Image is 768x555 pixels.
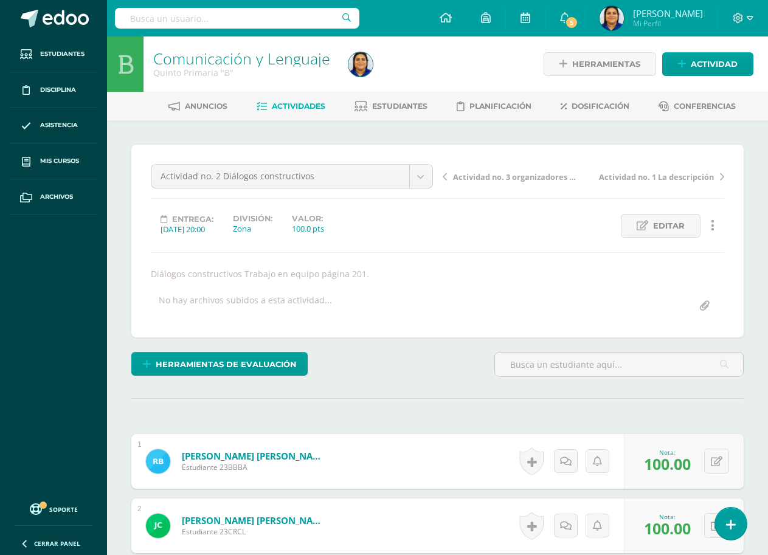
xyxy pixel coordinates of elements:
img: 8e7d510a08df11129a220ec02a5c6b73.png [146,449,170,474]
span: Anuncios [185,102,227,111]
span: Cerrar panel [34,539,80,548]
img: a5e77f9f7bcd106dd1e8203e9ef801de.png [348,52,373,77]
div: Diálogos constructivos Trabajo en equipo página 201. [146,268,729,280]
a: Herramientas de evaluación [131,352,308,376]
a: Conferencias [659,97,736,116]
span: Actividades [272,102,325,111]
a: Dosificación [561,97,629,116]
a: [PERSON_NAME] [PERSON_NAME] [182,450,328,462]
span: Estudiantes [372,102,427,111]
span: Herramientas [572,53,640,75]
input: Busca un estudiante aquí... [495,353,743,376]
span: Herramientas de evaluación [156,353,297,376]
div: Zona [233,223,272,234]
span: Archivos [40,192,73,202]
a: Actividades [257,97,325,116]
span: 100.00 [644,518,691,539]
span: Estudiantes [40,49,85,59]
span: Entrega: [172,215,213,224]
span: Mis cursos [40,156,79,166]
a: Actividad no. 1 La descripción [583,170,724,182]
img: f037e78baaf0655d71a1e7a44291d80f.png [146,514,170,538]
a: Herramientas [544,52,656,76]
span: Actividad no. 3 organizadores gráficos [453,171,580,182]
span: Planificación [469,102,531,111]
a: Anuncios [168,97,227,116]
div: 100.0 pts [292,223,324,234]
div: No hay archivos subidos a esta actividad... [159,294,332,318]
span: Asistencia [40,120,78,130]
a: Mis cursos [10,143,97,179]
span: Disciplina [40,85,76,95]
a: Comunicación y Lenguaje [153,48,330,69]
span: Actividad [691,53,738,75]
span: [PERSON_NAME] [633,7,703,19]
span: Estudiante 23BBBA [182,462,328,472]
div: Quinto Primaria 'B' [153,67,334,78]
span: 100.00 [644,453,691,474]
h1: Comunicación y Lenguaje [153,50,334,67]
a: Actividad no. 3 organizadores gráficos [443,170,584,182]
span: 5 [565,16,578,29]
span: Actividad no. 1 La descripción [599,171,714,182]
span: Conferencias [674,102,736,111]
span: Dosificación [572,102,629,111]
span: Actividad no. 2 Diálogos constructivos [161,165,400,188]
a: [PERSON_NAME] [PERSON_NAME] [182,514,328,526]
span: Estudiante 23CRCL [182,526,328,537]
a: Estudiantes [355,97,427,116]
a: Planificación [457,97,531,116]
a: Asistencia [10,108,97,144]
span: Soporte [49,505,78,514]
div: [DATE] 20:00 [161,224,213,235]
div: Nota: [644,512,691,521]
div: Nota: [644,448,691,457]
span: Mi Perfil [633,18,703,29]
label: Valor: [292,214,324,223]
a: Disciplina [10,72,97,108]
a: Estudiantes [10,36,97,72]
label: División: [233,214,272,223]
input: Busca un usuario... [115,8,359,29]
a: Soporte [15,500,92,517]
a: Actividad no. 2 Diálogos constructivos [151,165,432,188]
img: a5e77f9f7bcd106dd1e8203e9ef801de.png [600,6,624,30]
a: Actividad [662,52,753,76]
a: Archivos [10,179,97,215]
span: Editar [653,215,685,237]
